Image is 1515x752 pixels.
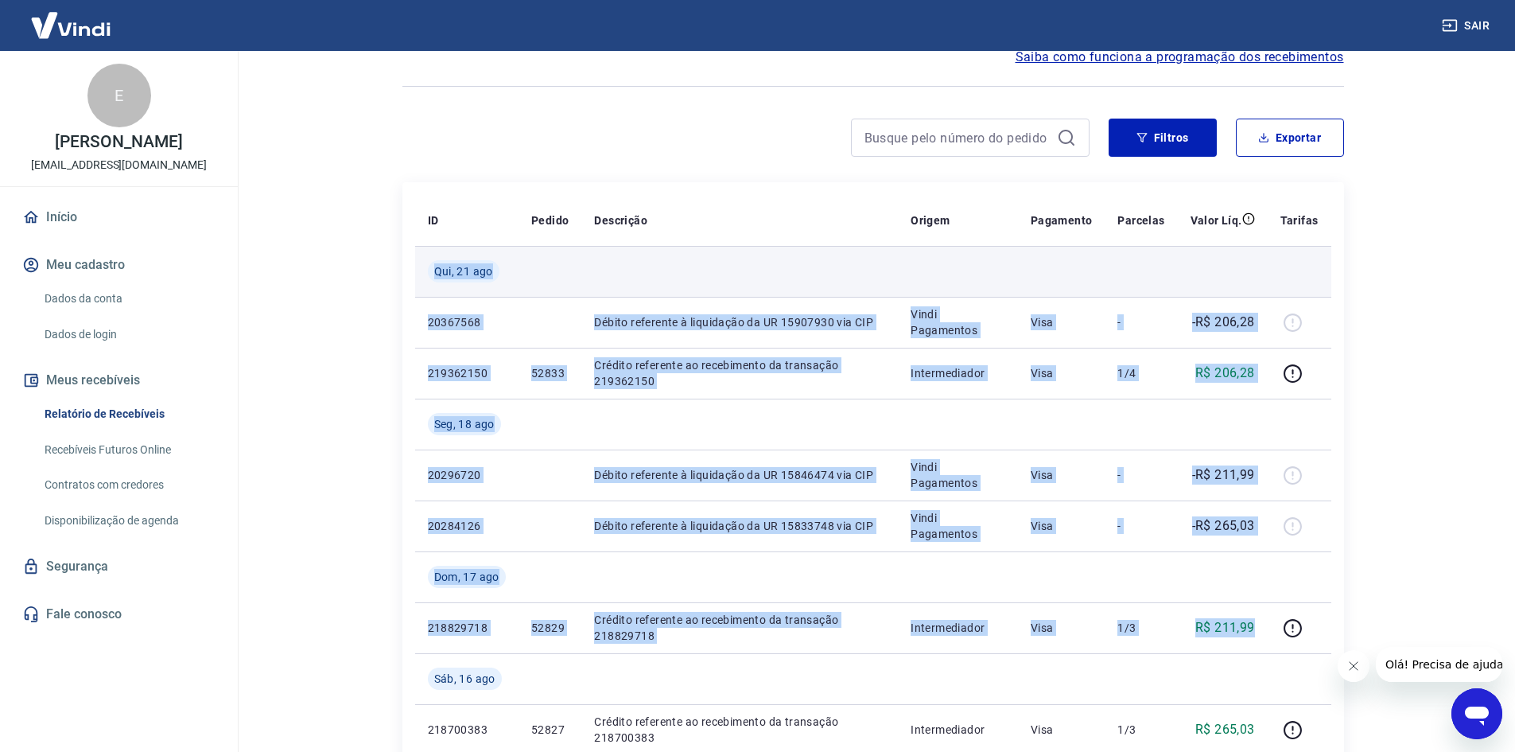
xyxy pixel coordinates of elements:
[428,212,439,228] p: ID
[1117,467,1164,483] p: -
[594,212,647,228] p: Descrição
[1195,618,1255,637] p: R$ 211,99
[1117,620,1164,636] p: 1/3
[1031,212,1093,228] p: Pagamento
[864,126,1051,150] input: Busque pelo número do pedido
[1280,212,1319,228] p: Tarifas
[19,549,219,584] a: Segurança
[911,365,1005,381] p: Intermediador
[1236,119,1344,157] button: Exportar
[1192,516,1255,536] p: -R$ 265,03
[428,518,506,534] p: 20284126
[594,518,885,534] p: Débito referente à liquidação da UR 15833748 via CIP
[38,282,219,315] a: Dados da conta
[38,318,219,351] a: Dados de login
[38,398,219,431] a: Relatório de Recebíveis
[1376,647,1502,682] iframe: Mensagem da empresa
[19,597,219,632] a: Fale conosco
[38,469,219,501] a: Contratos com credores
[1016,48,1344,67] a: Saiba como funciona a programação dos recebimentos
[428,365,506,381] p: 219362150
[1195,364,1255,383] p: R$ 206,28
[1451,688,1502,739] iframe: Botão para abrir a janela de mensagens
[19,200,219,235] a: Início
[1439,11,1496,41] button: Sair
[594,467,885,483] p: Débito referente à liquidação da UR 15846474 via CIP
[19,363,219,398] button: Meus recebíveis
[31,157,207,173] p: [EMAIL_ADDRESS][DOMAIN_NAME]
[911,212,950,228] p: Origem
[1117,314,1164,330] p: -
[1195,720,1255,739] p: R$ 265,03
[911,620,1005,636] p: Intermediador
[1117,365,1164,381] p: 1/4
[428,314,506,330] p: 20367568
[1338,650,1369,682] iframe: Fechar mensagem
[1031,722,1093,738] p: Visa
[434,263,493,279] span: Qui, 21 ago
[531,212,569,228] p: Pedido
[594,714,885,746] p: Crédito referente ao recebimento da transação 218700383
[594,612,885,644] p: Crédito referente ao recebimento da transação 218829718
[428,467,506,483] p: 20296720
[1191,212,1242,228] p: Valor Líq.
[531,365,569,381] p: 52833
[1192,466,1255,485] p: -R$ 211,99
[1031,365,1093,381] p: Visa
[428,620,506,636] p: 218829718
[38,505,219,537] a: Disponibilização de agenda
[1031,314,1093,330] p: Visa
[1031,518,1093,534] p: Visa
[1031,467,1093,483] p: Visa
[55,134,182,150] p: [PERSON_NAME]
[594,357,885,389] p: Crédito referente ao recebimento da transação 219362150
[87,64,151,127] div: E
[531,620,569,636] p: 52829
[594,314,885,330] p: Débito referente à liquidação da UR 15907930 via CIP
[911,510,1005,542] p: Vindi Pagamentos
[1031,620,1093,636] p: Visa
[1117,212,1164,228] p: Parcelas
[911,306,1005,338] p: Vindi Pagamentos
[434,569,499,585] span: Dom, 17 ago
[19,1,122,49] img: Vindi
[428,722,506,738] p: 218700383
[1192,313,1255,332] p: -R$ 206,28
[1117,518,1164,534] p: -
[38,434,219,466] a: Recebíveis Futuros Online
[1109,119,1217,157] button: Filtros
[911,459,1005,491] p: Vindi Pagamentos
[531,722,569,738] p: 52827
[911,722,1005,738] p: Intermediador
[434,671,495,687] span: Sáb, 16 ago
[19,247,219,282] button: Meu cadastro
[1117,722,1164,738] p: 1/3
[10,11,134,24] span: Olá! Precisa de ajuda?
[434,416,495,432] span: Seg, 18 ago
